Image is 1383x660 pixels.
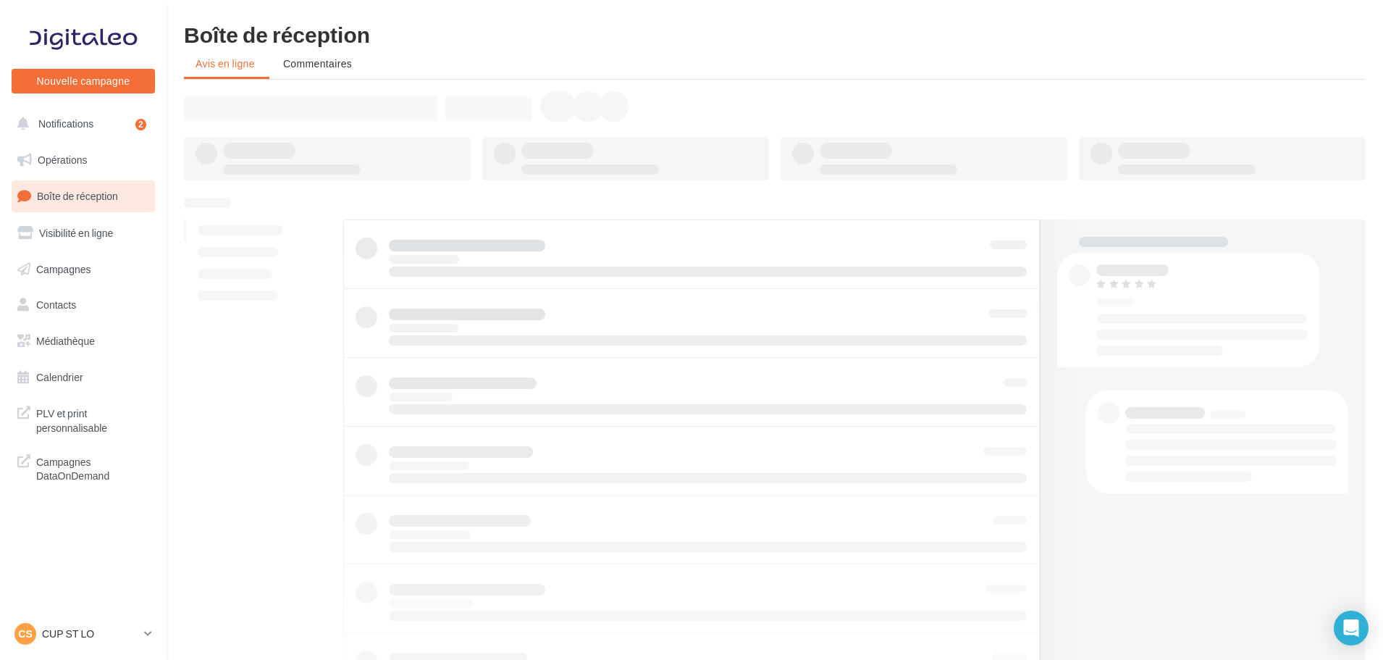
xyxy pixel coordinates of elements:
a: Visibilité en ligne [9,218,158,248]
div: Open Intercom Messenger [1334,611,1369,646]
span: Contacts [36,298,76,311]
span: CS [18,627,32,641]
button: Notifications 2 [9,109,152,139]
div: Boîte de réception [184,23,1366,45]
span: Commentaires [283,57,352,70]
span: Calendrier [36,371,83,383]
a: Médiathèque [9,326,158,356]
span: Médiathèque [36,335,95,347]
a: Boîte de réception [9,180,158,212]
span: Opérations [38,154,87,166]
a: Campagnes DataOnDemand [9,446,158,489]
span: Campagnes [36,262,91,275]
a: Opérations [9,145,158,175]
span: Visibilité en ligne [39,227,113,239]
a: Campagnes [9,254,158,285]
a: Contacts [9,290,158,320]
a: CS CUP ST LO [12,620,155,648]
button: Nouvelle campagne [12,69,155,93]
div: 2 [135,119,146,130]
span: Boîte de réception [37,190,118,202]
p: CUP ST LO [42,627,138,641]
a: PLV et print personnalisable [9,398,158,440]
span: Notifications [38,117,93,130]
span: PLV et print personnalisable [36,404,149,435]
a: Calendrier [9,362,158,393]
span: Campagnes DataOnDemand [36,452,149,483]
